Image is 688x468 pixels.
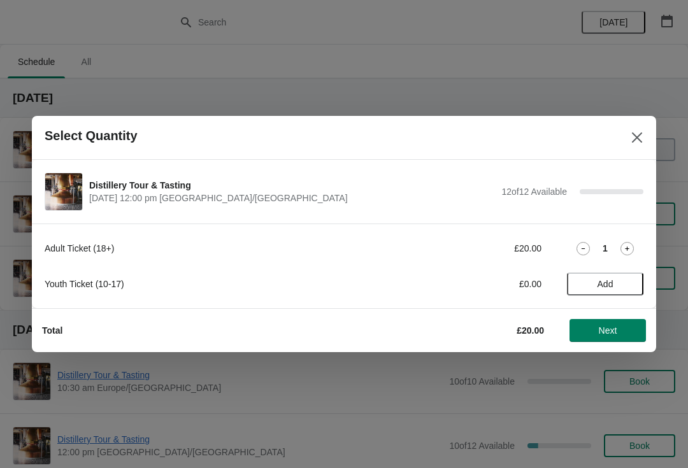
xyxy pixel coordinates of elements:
h2: Select Quantity [45,129,138,143]
strong: 1 [603,242,608,255]
button: Add [567,273,643,295]
div: £0.00 [424,278,541,290]
div: £20.00 [424,242,541,255]
strong: Total [42,325,62,336]
button: Next [570,319,646,342]
span: Add [598,279,613,289]
strong: £20.00 [517,325,544,336]
span: Distillery Tour & Tasting [89,179,495,192]
span: [DATE] 12:00 pm [GEOGRAPHIC_DATA]/[GEOGRAPHIC_DATA] [89,192,495,204]
img: Distillery Tour & Tasting | | September 22 | 12:00 pm Europe/London [45,173,82,210]
div: Adult Ticket (18+) [45,242,398,255]
span: Next [599,325,617,336]
button: Close [626,126,649,149]
span: 12 of 12 Available [501,187,567,197]
div: Youth Ticket (10-17) [45,278,398,290]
